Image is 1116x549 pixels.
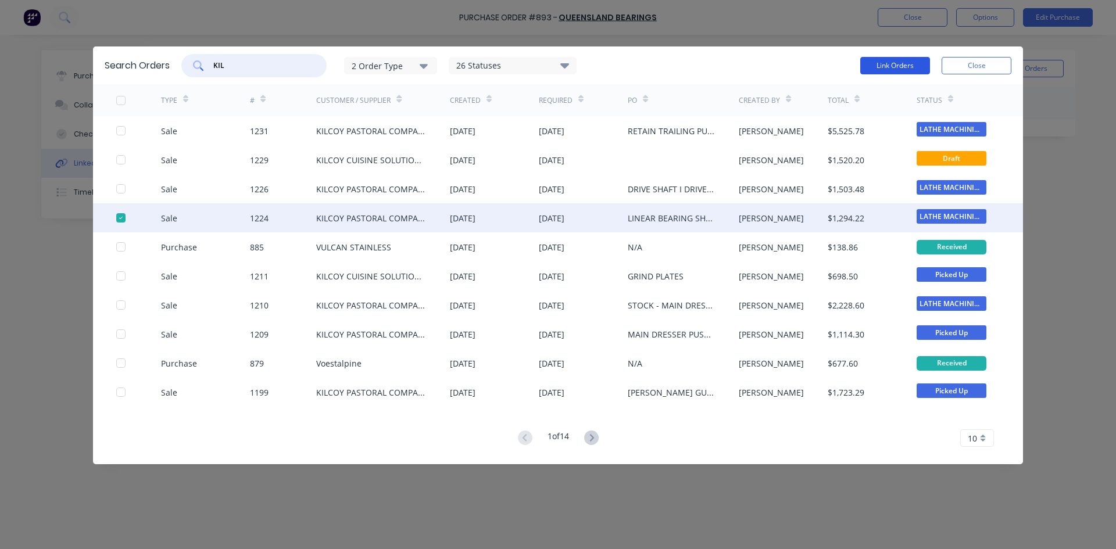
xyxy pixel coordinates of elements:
div: Sale [161,299,177,311]
div: DRIVE SHAFT I DRIVE BONING ROOM [628,183,716,195]
div: KILCOY PASTORAL COMPANY LIMITED [316,183,427,195]
div: KILCOY CUISINE SOLUTIONS PTY LTD [316,270,427,282]
span: Picked Up [917,325,986,340]
div: Sale [161,212,177,224]
div: Total [828,95,849,106]
div: [PERSON_NAME] [739,183,804,195]
div: MAIN DRESSER PUSHER DOG PIN [628,328,716,340]
button: Close [942,57,1011,74]
div: [PERSON_NAME] [739,125,804,137]
div: Created [450,95,481,106]
div: [DATE] [450,183,475,195]
div: 1211 [250,270,269,282]
div: [DATE] [450,328,475,340]
div: 1229 [250,154,269,166]
div: [DATE] [450,386,475,399]
span: LATHE MACHINING [917,180,986,195]
div: $698.50 [828,270,858,282]
div: KILCOY PASTORAL COMPANY LIMITED [316,125,427,137]
div: Customer / Supplier [316,95,391,106]
div: $1,114.30 [828,328,864,340]
div: 1226 [250,183,269,195]
div: RETAIN TRAILING PUSHER ASSEMBLY [628,125,716,137]
div: [PERSON_NAME] [739,299,804,311]
div: Status [917,95,942,106]
div: 1 of 14 [548,430,569,447]
div: Required [539,95,573,106]
div: $138.86 [828,241,858,253]
div: $1,503.48 [828,183,864,195]
div: [DATE] [450,125,475,137]
div: $2,228.60 [828,299,864,311]
div: [DATE] [539,357,564,369]
div: [DATE] [450,212,475,224]
div: Sale [161,154,177,166]
div: 2 Order Type [352,59,430,71]
div: Purchase [161,241,197,253]
div: [DATE] [539,386,564,399]
div: [PERSON_NAME] [739,357,804,369]
div: [DATE] [539,183,564,195]
div: [DATE] [450,270,475,282]
input: Search orders... [212,60,309,71]
div: 26 Statuses [449,59,576,72]
div: # [250,95,255,106]
div: $677.60 [828,357,858,369]
div: $1,723.29 [828,386,864,399]
div: KILCOY PASTORAL COMPANY LIMITED [316,212,427,224]
div: PO [628,95,637,106]
div: $1,520.20 [828,154,864,166]
div: Purchase [161,357,197,369]
span: 10 [968,432,977,444]
span: Draft [917,151,986,166]
span: LATHE MACHINING [917,296,986,311]
div: [DATE] [450,357,475,369]
span: LATHE MACHINING [917,209,986,224]
span: Picked Up [917,383,986,398]
div: [PERSON_NAME] [739,328,804,340]
div: LINEAR BEARING SHAFT [628,212,716,224]
div: [DATE] [539,328,564,340]
div: 1199 [250,386,269,399]
div: [DATE] [539,241,564,253]
div: Sale [161,183,177,195]
div: Received [917,240,986,254]
span: LATHE MACHINING [917,122,986,137]
div: Created By [739,95,780,106]
div: [PERSON_NAME] [739,241,804,253]
div: N/A [628,241,642,253]
div: Sale [161,270,177,282]
div: Sale [161,386,177,399]
div: Search Orders [105,59,170,73]
div: STOCK - MAIN DRESSER PUSHER DOG PIN [628,299,716,311]
div: KILCOY PASTORAL COMPANY LIMITED [316,328,427,340]
button: Link Orders [860,57,930,74]
div: [PERSON_NAME] [739,386,804,399]
div: [DATE] [450,299,475,311]
div: Voestalpine [316,357,362,369]
div: [DATE] [450,154,475,166]
div: N/A [628,357,642,369]
div: [PERSON_NAME] [739,154,804,166]
span: Picked Up [917,267,986,282]
div: [DATE] [539,212,564,224]
div: 1224 [250,212,269,224]
div: 879 [250,357,264,369]
div: [DATE] [450,241,475,253]
div: Sale [161,125,177,137]
div: [PERSON_NAME] [739,270,804,282]
div: $5,525.78 [828,125,864,137]
div: [PERSON_NAME] GUIDE RESTRAINT WHEEL WITH CIRCLIP [628,386,716,399]
div: 1231 [250,125,269,137]
button: 2 Order Type [344,57,437,74]
div: 1209 [250,328,269,340]
div: [DATE] [539,125,564,137]
div: GRIND PLATES [628,270,684,282]
div: 885 [250,241,264,253]
div: $1,294.22 [828,212,864,224]
div: KILCOY PASTORAL COMPANY LIMITED [316,386,427,399]
div: [PERSON_NAME] [739,212,804,224]
div: [DATE] [539,299,564,311]
div: [DATE] [539,270,564,282]
div: [DATE] [539,154,564,166]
